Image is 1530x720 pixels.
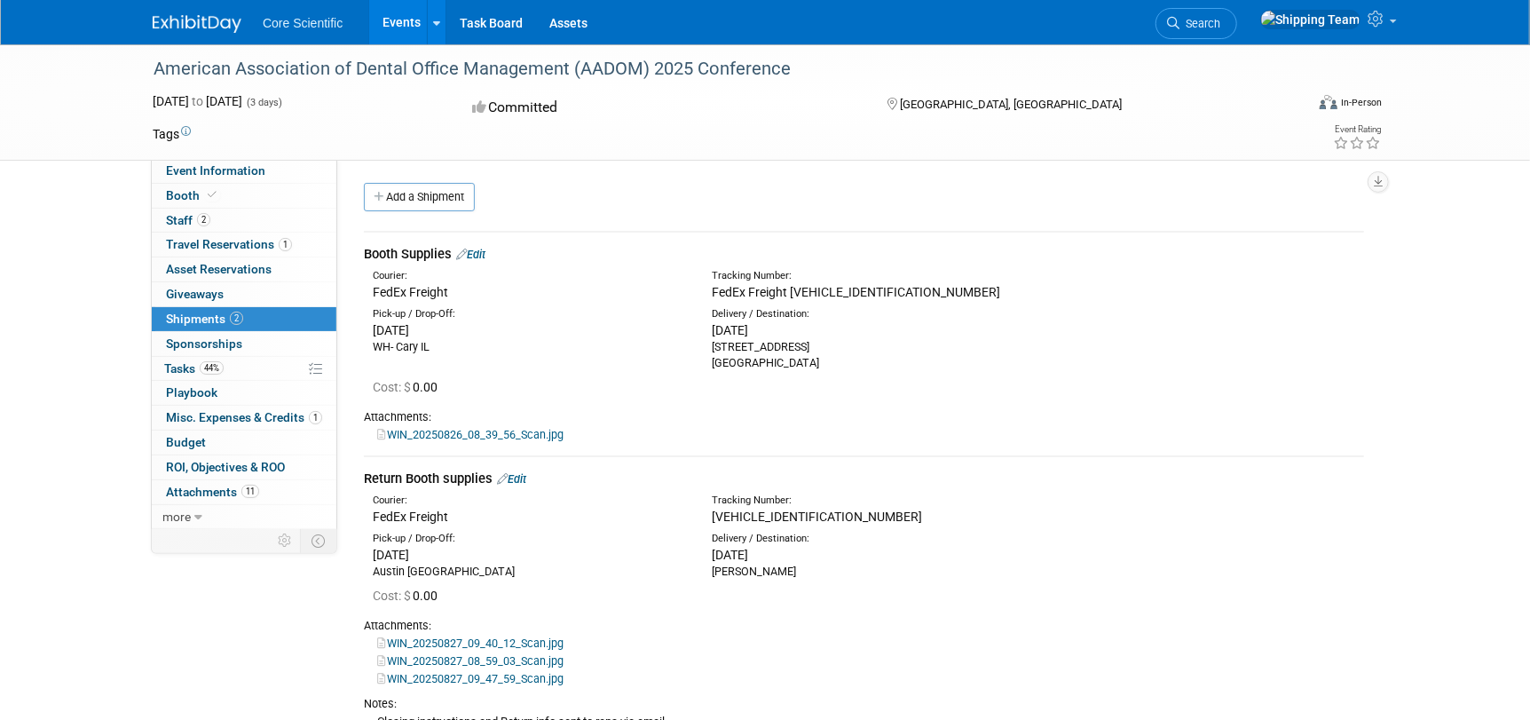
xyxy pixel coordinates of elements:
[712,269,1109,283] div: Tracking Number:
[152,209,336,233] a: Staff2
[373,546,685,564] div: [DATE]
[373,589,413,603] span: Cost: $
[166,312,243,326] span: Shipments
[373,508,685,526] div: FedEx Freight
[712,510,922,524] span: [VEHICLE_IDENTIFICATION_NUMBER]
[456,248,485,261] a: Edit
[377,637,564,650] a: WIN_20250827_09_40_12_Scan.jpg
[1320,95,1337,109] img: Format-Inperson.png
[166,262,272,276] span: Asset Reservations
[166,410,322,424] span: Misc. Expenses & Credits
[373,307,685,321] div: Pick-up / Drop-Off:
[152,505,336,529] a: more
[153,125,191,143] td: Tags
[152,431,336,455] a: Budget
[152,406,336,430] a: Misc. Expenses & Credits1
[152,381,336,405] a: Playbook
[377,672,564,685] a: WIN_20250827_09_47_59_Scan.jpg
[152,332,336,356] a: Sponsorships
[162,510,191,524] span: more
[497,472,526,486] a: Edit
[166,336,242,351] span: Sponsorships
[152,257,336,281] a: Asset Reservations
[712,339,1024,371] div: [STREET_ADDRESS] [GEOGRAPHIC_DATA]
[166,287,224,301] span: Giveaways
[245,97,282,108] span: (3 days)
[166,385,217,400] span: Playbook
[373,339,685,355] div: WH- Cary IL
[166,485,259,499] span: Attachments
[164,361,224,376] span: Tasks
[364,618,1364,634] div: Attachments:
[900,98,1122,111] span: [GEOGRAPHIC_DATA], [GEOGRAPHIC_DATA]
[712,532,1024,546] div: Delivery / Destination:
[279,238,292,251] span: 1
[373,283,685,301] div: FedEx Freight
[152,159,336,183] a: Event Information
[1333,125,1381,134] div: Event Rating
[712,546,1024,564] div: [DATE]
[364,245,1364,264] div: Booth Supplies
[373,589,445,603] span: 0.00
[301,529,337,552] td: Toggle Event Tabs
[147,53,1277,85] div: American Association of Dental Office Management (AADOM) 2025 Conference
[230,312,243,325] span: 2
[373,321,685,339] div: [DATE]
[712,285,1000,299] span: FedEx Freight [VEHICLE_IDENTIFICATION_NUMBER]
[270,529,301,552] td: Personalize Event Tab Strip
[373,380,413,394] span: Cost: $
[373,269,685,283] div: Courier:
[1340,96,1382,109] div: In-Person
[309,411,322,424] span: 1
[263,16,343,30] span: Core Scientific
[166,188,220,202] span: Booth
[1179,17,1220,30] span: Search
[166,213,210,227] span: Staff
[712,564,1024,580] div: [PERSON_NAME]
[166,435,206,449] span: Budget
[153,94,242,108] span: [DATE] [DATE]
[364,183,475,211] a: Add a Shipment
[364,696,1364,712] div: Notes:
[712,307,1024,321] div: Delivery / Destination:
[1260,10,1360,29] img: Shipping Team
[377,428,564,441] a: WIN_20250826_08_39_56_Scan.jpg
[467,92,859,123] div: Committed
[712,321,1024,339] div: [DATE]
[152,480,336,504] a: Attachments11
[373,532,685,546] div: Pick-up / Drop-Off:
[373,564,685,580] div: Austin [GEOGRAPHIC_DATA]
[373,494,685,508] div: Courier:
[152,455,336,479] a: ROI, Objectives & ROO
[197,213,210,226] span: 2
[152,282,336,306] a: Giveaways
[189,94,206,108] span: to
[152,357,336,381] a: Tasks44%
[166,163,265,178] span: Event Information
[152,307,336,331] a: Shipments2
[241,485,259,498] span: 11
[166,237,292,251] span: Travel Reservations
[377,654,564,668] a: WIN_20250827_08_59_03_Scan.jpg
[712,494,1109,508] div: Tracking Number:
[373,380,445,394] span: 0.00
[152,184,336,208] a: Booth
[364,470,1364,488] div: Return Booth supplies
[153,15,241,33] img: ExhibitDay
[1155,8,1237,39] a: Search
[208,190,217,200] i: Booth reservation complete
[1199,92,1382,119] div: Event Format
[166,460,285,474] span: ROI, Objectives & ROO
[152,233,336,257] a: Travel Reservations1
[364,409,1364,425] div: Attachments:
[200,361,224,375] span: 44%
